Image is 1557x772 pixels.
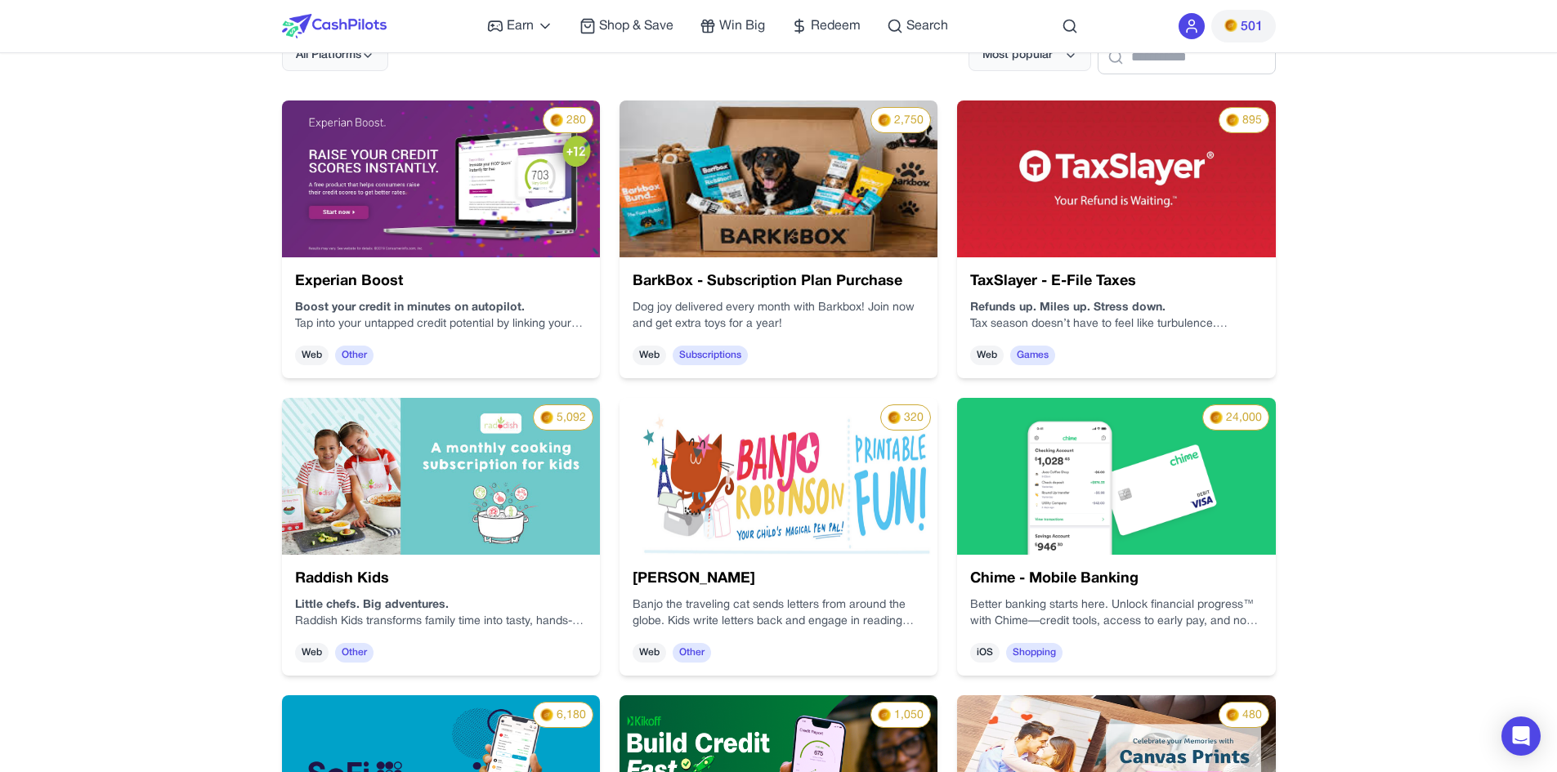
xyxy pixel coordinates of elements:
span: Other [673,643,711,663]
img: PMs [1210,411,1223,424]
h3: Experian Boost [295,270,587,293]
span: Other [335,346,374,365]
button: Most popular [969,40,1091,71]
img: CashPilots Logo [282,14,387,38]
span: Earn [507,16,534,36]
span: Web [970,346,1004,365]
a: Shop & Save [579,16,673,36]
p: Raddish Kids transforms family time into tasty, hands-on learning. Every month, your child gets a... [295,614,587,630]
span: 6,180 [557,707,586,724]
a: Earn [487,16,553,36]
img: PMs [878,114,891,127]
strong: Little chefs. Big adventures. [295,600,449,610]
p: Better banking starts here. Unlock financial progress™ with Chime—credit tools, access to early p... [970,597,1262,630]
img: aeafdfe0-675e-42ec-8937-f13a92b1b709.jpeg [282,398,600,555]
span: Most popular [982,47,1053,64]
strong: Refunds up. Miles up. Stress down. [970,302,1166,313]
span: Games [1010,346,1055,365]
h3: BarkBox - Subscription Plan Purchase [633,270,924,293]
span: Web [633,643,666,663]
h3: Chime - Mobile Banking [970,568,1262,591]
span: 320 [904,410,924,426]
span: Shop & Save [599,16,673,36]
span: Search [906,16,948,36]
span: 1,050 [894,707,924,724]
img: 3fafba5c-8bf3-4aa3-85b3-6e6b047ec667.jpeg [620,100,937,257]
span: Subscriptions [673,346,748,365]
span: Other [335,643,374,663]
img: 9169217b-8b1f-41cf-8bca-87164f3f5dfd.png [957,398,1275,555]
span: Web [295,346,329,365]
img: 530743fb-e7e6-46b8-af93-3c6af253ad07.png [620,398,937,555]
p: Tap into your untapped credit potential by linking your utility, rent, and streaming payments wit... [295,316,587,332]
img: PMs [888,411,901,424]
span: 480 [1242,707,1262,724]
img: PMs [540,708,553,721]
span: 501 [1241,17,1263,37]
span: 895 [1242,113,1262,129]
a: Search [887,16,948,36]
img: PMs [540,411,553,424]
img: PMs [878,708,891,721]
span: Web [295,643,329,663]
button: PMs501 [1211,10,1276,42]
strong: Boost your credit in minutes on autopilot. [295,302,525,313]
h3: [PERSON_NAME] [633,568,924,591]
p: Banjo the traveling cat sends letters from around the globe. Kids write letters back and engage i... [633,597,924,630]
span: 24,000 [1226,410,1262,426]
img: b8bf13b7-ef6e-416f-965b-4111eaa8d699.jpg [957,100,1275,257]
span: Shopping [1006,643,1063,663]
span: Redeem [811,16,861,36]
h3: Raddish Kids [295,568,587,591]
span: All Platforms [296,47,361,64]
img: PMs [1224,19,1237,32]
span: 280 [566,113,586,129]
div: Open Intercom Messenger [1501,716,1541,756]
img: 795ee3c7-3d98-401e-9893-350867457124.jpeg [282,100,600,257]
button: All Platforms [282,40,388,71]
p: Dog joy delivered every month with Barkbox! Join now and get extra toys for a year! [633,300,924,332]
img: PMs [550,114,563,127]
img: PMs [1226,114,1239,127]
span: iOS [970,643,1000,663]
p: Tax season doesn’t have to feel like turbulence. With , you can file your federal and state taxes... [970,316,1262,332]
a: Win Big [700,16,765,36]
h3: TaxSlayer - E-File Taxes [970,270,1262,293]
a: Redeem [791,16,861,36]
span: 2,750 [894,113,924,129]
span: Web [633,346,666,365]
span: Win Big [719,16,765,36]
img: PMs [1226,708,1239,721]
span: 5,092 [557,410,586,426]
